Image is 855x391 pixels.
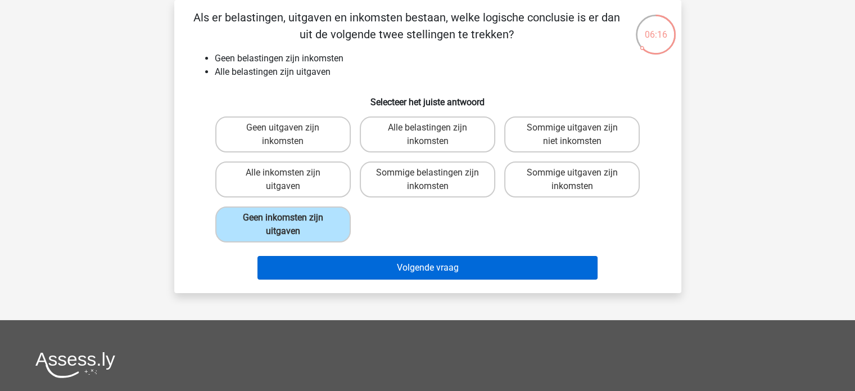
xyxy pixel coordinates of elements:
[35,352,115,378] img: Assessly logo
[257,256,598,280] button: Volgende vraag
[504,116,640,152] label: Sommige uitgaven zijn niet inkomsten
[215,65,663,79] li: Alle belastingen zijn uitgaven
[215,161,351,197] label: Alle inkomsten zijn uitgaven
[635,14,677,42] div: 06:16
[504,161,640,197] label: Sommige uitgaven zijn inkomsten
[215,206,351,242] label: Geen inkomsten zijn uitgaven
[215,116,351,152] label: Geen uitgaven zijn inkomsten
[192,88,663,107] h6: Selecteer het juiste antwoord
[360,116,495,152] label: Alle belastingen zijn inkomsten
[192,9,621,43] p: Als er belastingen, uitgaven en inkomsten bestaan, welke logische conclusie is er dan uit de volg...
[215,52,663,65] li: Geen belastingen zijn inkomsten
[360,161,495,197] label: Sommige belastingen zijn inkomsten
